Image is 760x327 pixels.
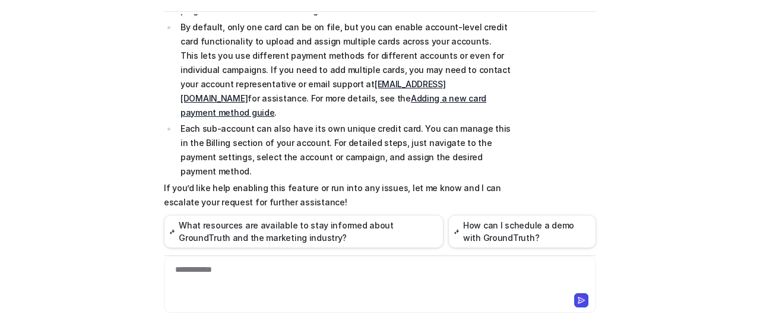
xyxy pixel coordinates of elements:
[164,181,511,209] p: If you’d like help enabling this feature or run into any issues, let me know and I can escalate y...
[164,215,444,248] button: What resources are available to stay informed about GroundTruth and the marketing industry?
[180,79,446,103] a: [EMAIL_ADDRESS][DOMAIN_NAME]
[180,20,511,120] p: By default, only one card can be on file, but you can enable account-level credit card functional...
[448,215,596,248] button: How can I schedule a demo with GroundTruth?
[180,122,511,179] p: Each sub-account can also have its own unique credit card. You can manage this in the Billing sec...
[180,93,486,118] a: Adding a new card payment method guide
